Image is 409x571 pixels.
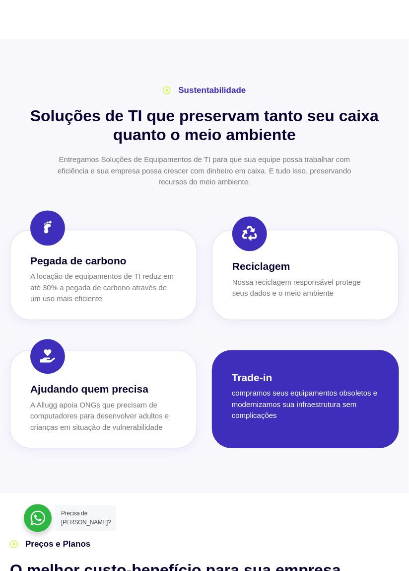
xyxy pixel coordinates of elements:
h3: Pegada de carbono [30,253,177,269]
span: Sustentabilidade [176,84,246,97]
div: Widget de chat [230,444,409,571]
p: Nossa reciclagem responsável protege seus dados e o meio ambiente [232,277,379,300]
h2: Soluções de TI que preservam tanto seu caixa quanto o meio ambiente [10,107,399,145]
p: A locação de equipamentos de TI reduz em até 30% a pegada de carbono através de um uso mais efici... [30,271,177,305]
p: compramos seus equipamentos obsoletos e modernizamos sua infraestrutura sem complicações [232,388,379,422]
h3: Ajudando quem precisa [30,382,177,398]
h2: Trade-in [232,372,273,384]
p: Entregamos Soluções de Equipamentos de TI para que sua equipe possa trabalhar com eficiência e su... [49,155,360,188]
span: Preços e Planos [23,538,90,551]
p: A Allugg apoia ONGs que precisam de computadores para desenvolver adultos e crianças em situação ... [30,400,177,434]
iframe: Chat Widget [230,444,409,571]
h3: Reciclagem [232,259,379,275]
span: Precisa de [PERSON_NAME]? [61,510,111,526]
